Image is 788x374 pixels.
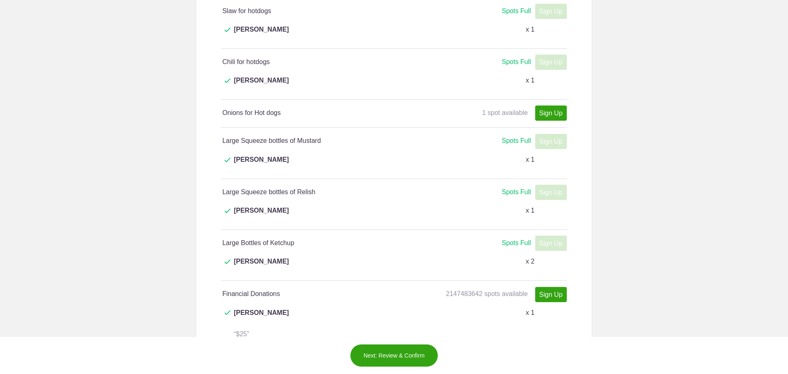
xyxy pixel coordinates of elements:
[224,310,231,315] img: Check dark green
[535,106,567,121] a: Sign Up
[224,78,231,83] img: Check dark green
[234,76,289,95] span: [PERSON_NAME]
[526,257,534,266] p: x 2
[234,25,289,44] span: [PERSON_NAME]
[222,6,394,16] h4: Slaw for hotdogs
[234,155,289,174] span: [PERSON_NAME]
[482,109,528,116] span: 1 spot available
[224,259,231,264] img: Check dark green
[502,57,531,67] div: Spots Full
[502,136,531,146] div: Spots Full
[526,76,534,85] p: x 1
[502,238,531,248] div: Spots Full
[222,57,394,67] h4: Chili for hotdogs
[224,28,231,32] img: Check dark green
[535,287,567,302] a: Sign Up
[234,257,289,276] span: [PERSON_NAME]
[222,108,394,118] h4: Onions for Hot dogs
[222,187,394,197] h4: Large Squeeze bottles of Relish
[526,155,534,165] p: x 1
[224,209,231,213] img: Check dark green
[222,136,394,146] h4: Large Squeeze bottles of Mustard
[234,206,289,225] span: [PERSON_NAME]
[222,238,394,248] h4: Large Bottles of Ketchup
[446,290,528,297] span: 2147483642 spots available
[526,25,534,34] p: x 1
[350,344,438,367] button: Next: Review & Confirm
[234,308,289,328] span: [PERSON_NAME]
[234,330,249,337] span: “$25”
[222,289,394,299] h4: Financial Donations
[502,187,531,197] div: Spots Full
[224,158,231,163] img: Check dark green
[526,206,534,216] p: x 1
[526,308,534,318] p: x 1
[502,6,531,16] div: Spots Full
